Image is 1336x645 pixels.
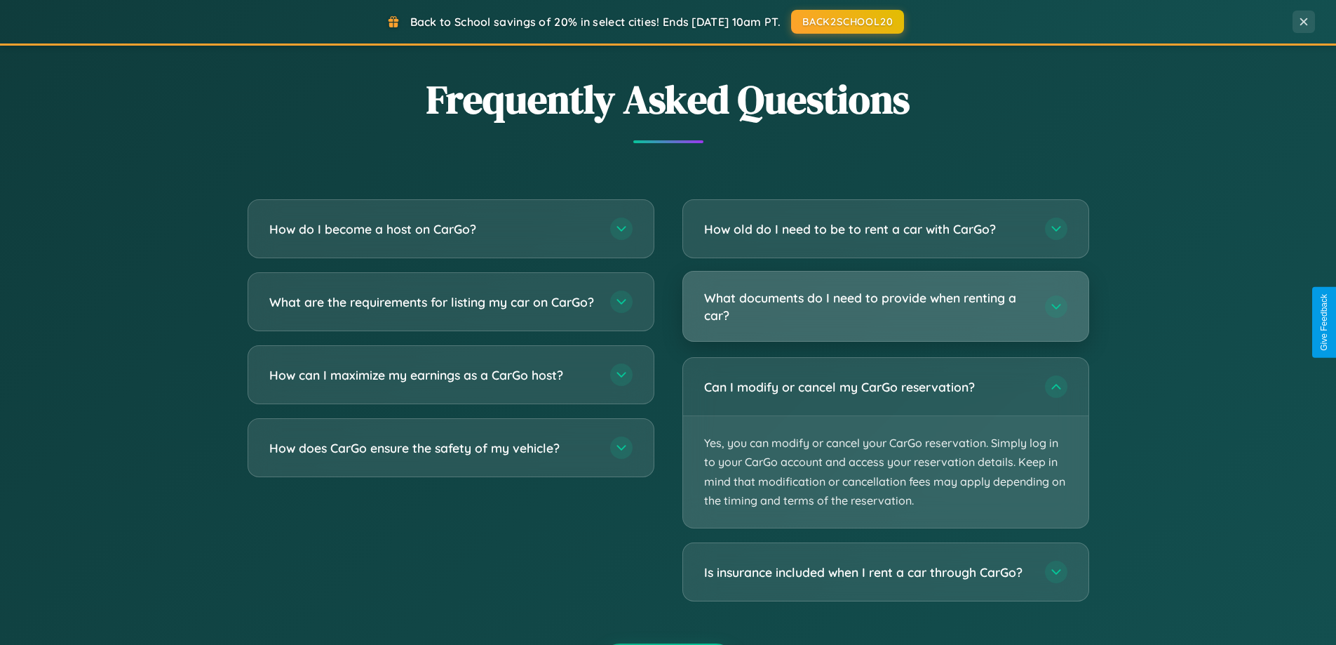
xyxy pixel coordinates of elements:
[248,72,1089,126] h2: Frequently Asked Questions
[269,439,596,457] h3: How does CarGo ensure the safety of my vehicle?
[269,366,596,384] h3: How can I maximize my earnings as a CarGo host?
[410,15,781,29] span: Back to School savings of 20% in select cities! Ends [DATE] 10am PT.
[269,220,596,238] h3: How do I become a host on CarGo?
[269,293,596,311] h3: What are the requirements for listing my car on CarGo?
[683,416,1088,528] p: Yes, you can modify or cancel your CarGo reservation. Simply log in to your CarGo account and acc...
[791,10,904,34] button: BACK2SCHOOL20
[1319,294,1329,351] div: Give Feedback
[704,564,1031,581] h3: Is insurance included when I rent a car through CarGo?
[704,378,1031,396] h3: Can I modify or cancel my CarGo reservation?
[704,220,1031,238] h3: How old do I need to be to rent a car with CarGo?
[704,289,1031,324] h3: What documents do I need to provide when renting a car?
